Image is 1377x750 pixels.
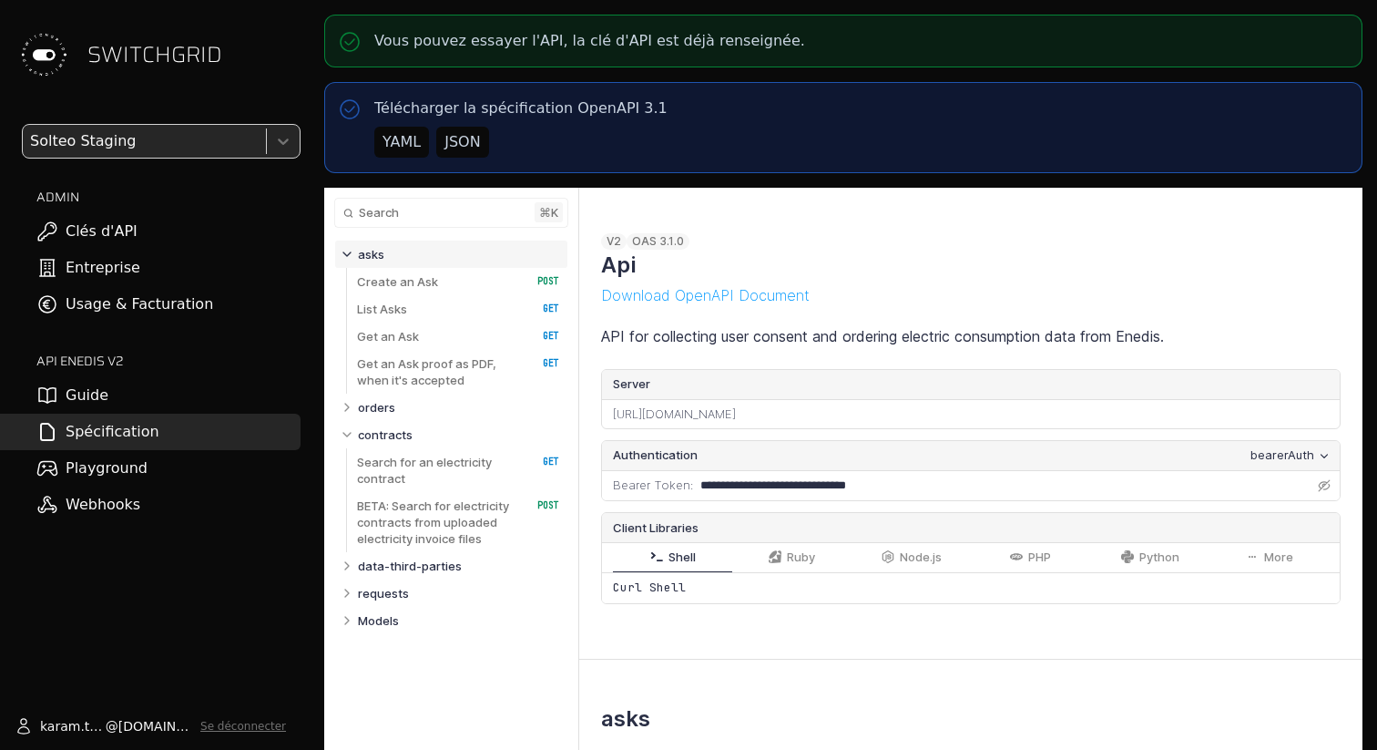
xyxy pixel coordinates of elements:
[524,275,559,288] span: POST
[1250,447,1314,465] div: bearerAuth
[602,572,1340,603] div: Curl Shell
[87,40,222,69] span: SWITCHGRID
[357,492,559,552] a: BETA: Search for electricity contracts from uploaded electricity invoice files POST
[358,426,413,443] p: contracts
[613,447,698,465] span: Authentication
[602,471,693,500] div: :
[357,268,559,295] a: Create an Ask POST
[40,717,106,735] span: karam.thebian
[524,303,559,315] span: GET
[358,241,560,268] a: asks
[436,127,488,158] button: JSON
[357,498,518,547] p: BETA: Search for electricity contracts from uploaded electricity invoice files
[1139,550,1179,564] span: Python
[358,246,384,262] p: asks
[613,477,690,495] label: Bearer Token
[601,705,650,732] h2: asks
[36,352,301,370] h2: API ENEDIS v2
[382,131,421,153] div: YAML
[359,206,399,220] span: Search
[358,558,462,574] p: data-third-parties
[357,301,407,317] p: List Asks
[358,552,560,580] a: data-third-parties
[374,30,805,52] p: Vous pouvez essayer l'API, la clé d'API est déjà renseignée.
[524,456,559,468] span: GET
[358,585,409,601] p: requests
[36,188,301,206] h2: ADMIN
[106,717,118,735] span: @
[601,252,636,278] h1: Api
[1028,550,1051,564] span: PHP
[374,127,429,158] button: YAML
[357,323,559,350] a: Get an Ask GET
[444,131,480,153] div: JSON
[15,26,73,84] img: Switchgrid Logo
[358,612,399,629] p: Models
[524,357,559,370] span: GET
[358,399,395,416] p: orders
[627,233,689,250] div: OAS 3.1.0
[357,350,559,394] a: Get an Ask proof as PDF, when it's accepted GET
[602,400,1340,429] div: [URL][DOMAIN_NAME]
[358,580,560,607] a: requests
[601,287,810,303] button: Download OpenAPI Document
[357,295,559,323] a: List Asks GET
[358,607,560,634] a: Models
[200,719,286,734] button: Se déconnecter
[524,330,559,343] span: GET
[601,325,1341,347] p: API for collecting user consent and ordering electric consumption data from Enedis.
[357,454,518,487] p: Search for an electricity contract
[357,448,559,492] a: Search for an electricity contract GET
[535,202,563,222] kbd: ⌘ k
[602,370,1340,399] label: Server
[118,717,193,735] span: [DOMAIN_NAME]
[357,355,518,388] p: Get an Ask proof as PDF, when it's accepted
[668,550,696,564] span: Shell
[1245,446,1336,466] button: bearerAuth
[900,550,942,564] span: Node.js
[601,233,627,250] div: v2
[357,328,419,344] p: Get an Ask
[357,273,438,290] p: Create an Ask
[787,550,815,564] span: Ruby
[374,98,668,119] p: Télécharger la spécification OpenAPI 3.1
[524,499,559,512] span: POST
[602,513,1340,542] div: Client Libraries
[358,421,560,448] a: contracts
[358,394,560,421] a: orders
